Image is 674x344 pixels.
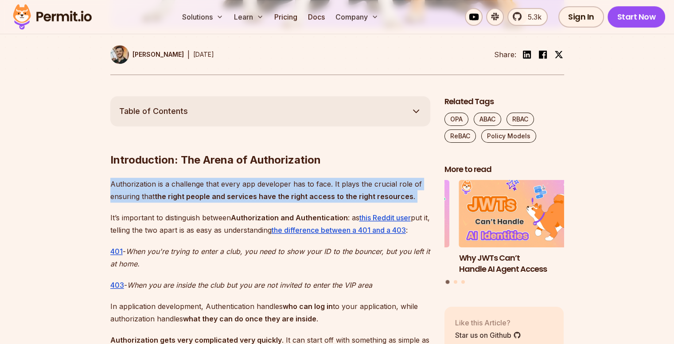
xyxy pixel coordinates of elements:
p: - [110,245,430,270]
button: Go to slide 3 [461,280,465,284]
li: Share: [494,49,516,60]
strong: who can log in [283,302,333,311]
h3: Why JWTs Can’t Handle AI Agent Access [459,253,579,275]
a: Star us on Github [455,330,521,340]
h2: Introduction: The Arena of Authorization [110,117,430,167]
a: OPA [444,113,468,126]
span: 5.3k [522,12,542,22]
a: Docs [304,8,328,26]
a: 5.3k [507,8,548,26]
h3: Implementing Multi-Tenant RBAC in Nuxt.js [330,253,449,275]
a: 401 [110,247,123,256]
img: Why JWTs Can’t Handle AI Agent Access [459,180,579,247]
p: Authorization is a challenge that every app developer has to face. It plays the crucial role of e... [110,178,430,203]
h2: More to read [444,164,564,175]
a: Policy Models [481,129,536,143]
a: Why JWTs Can’t Handle AI Agent AccessWhy JWTs Can’t Handle AI Agent Access [459,180,579,274]
a: Sign In [558,6,604,27]
div: Posts [444,180,564,285]
li: 1 of 3 [459,180,579,274]
button: Company [332,8,382,26]
button: Table of Contents [110,96,430,126]
img: linkedin [522,49,532,60]
strong: the right people and services have the right access to the right resources [155,192,413,201]
p: [PERSON_NAME] [132,50,184,59]
img: Daniel Bass [110,45,129,64]
p: In application development, Authentication handles to your application, while authorization handl... [110,300,430,325]
p: Like this Article? [455,317,521,328]
div: | [187,49,190,60]
span: Table of Contents [119,105,188,117]
a: ReBAC [444,129,476,143]
a: RBAC [506,113,534,126]
a: ABAC [474,113,501,126]
time: [DATE] [193,51,214,58]
a: Pricing [271,8,301,26]
p: - [110,279,430,291]
h2: Related Tags [444,96,564,107]
button: Learn [230,8,267,26]
li: 3 of 3 [330,180,449,274]
img: twitter [554,50,563,59]
img: Implementing Multi-Tenant RBAC in Nuxt.js [330,180,449,247]
strong: Authorization and Authentication [231,213,348,222]
img: Permit logo [9,2,96,32]
a: [PERSON_NAME] [110,45,184,64]
p: It’s important to distinguish between : as put it, telling the two apart is as easy as understand... [110,211,430,236]
button: Go to slide 2 [454,280,457,284]
em: When you're trying to enter a club, you need to show your ID to the bouncer, but you left it at h... [110,247,430,268]
strong: what they can do once they are inside [183,314,316,323]
a: 403 [110,281,124,289]
img: facebook [538,49,548,60]
a: Start Now [608,6,666,27]
a: the difference between a 401 and a 403 [272,226,406,235]
button: Solutions [179,8,227,26]
em: When you are inside the club but you are not invited to enter the VIP area [127,281,372,289]
button: Go to slide 1 [446,280,450,284]
a: this Reddit user [359,213,411,222]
